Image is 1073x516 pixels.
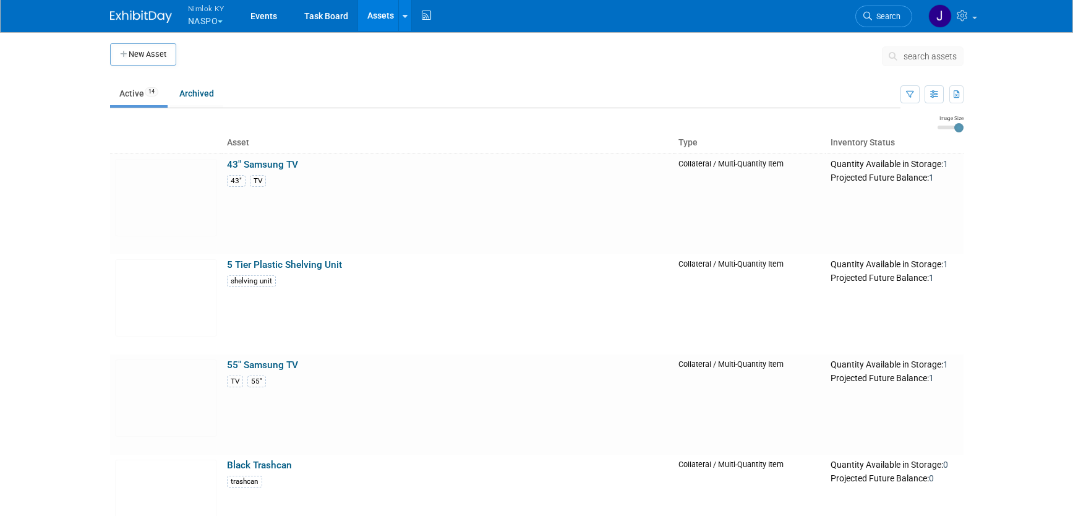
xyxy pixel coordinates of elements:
[170,82,223,105] a: Archived
[227,376,243,387] div: TV
[673,132,826,153] th: Type
[110,11,172,23] img: ExhibitDay
[904,51,957,61] span: search assets
[943,460,948,470] span: 0
[227,460,292,471] a: Black Trashcan
[110,43,176,66] button: New Asset
[929,273,934,283] span: 1
[882,46,964,66] button: search assets
[188,2,224,15] span: Nimlok KY
[673,355,826,455] td: Collateral / Multi-Quantity Item
[943,259,948,269] span: 1
[227,175,246,187] div: 43"
[855,6,912,27] a: Search
[831,259,958,270] div: Quantity Available in Storage:
[929,473,934,483] span: 0
[222,132,673,153] th: Asset
[673,254,826,355] td: Collateral / Multi-Quantity Item
[831,170,958,184] div: Projected Future Balance:
[250,175,266,187] div: TV
[831,359,958,371] div: Quantity Available in Storage:
[227,476,262,488] div: trashcan
[145,87,158,97] span: 14
[110,82,168,105] a: Active14
[943,359,948,369] span: 1
[943,159,948,169] span: 1
[227,359,298,371] a: 55" Samsung TV
[831,159,958,170] div: Quantity Available in Storage:
[831,460,958,471] div: Quantity Available in Storage:
[673,153,826,254] td: Collateral / Multi-Quantity Item
[227,275,276,287] div: shelving unit
[929,173,934,183] span: 1
[928,4,952,28] img: Jamie Dunn
[872,12,900,21] span: Search
[227,159,298,170] a: 43" Samsung TV
[227,259,342,270] a: 5 Tier Plastic Shelving Unit
[831,270,958,284] div: Projected Future Balance:
[831,471,958,484] div: Projected Future Balance:
[929,373,934,383] span: 1
[247,376,266,387] div: 55"
[831,371,958,384] div: Projected Future Balance:
[938,114,964,122] div: Image Size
